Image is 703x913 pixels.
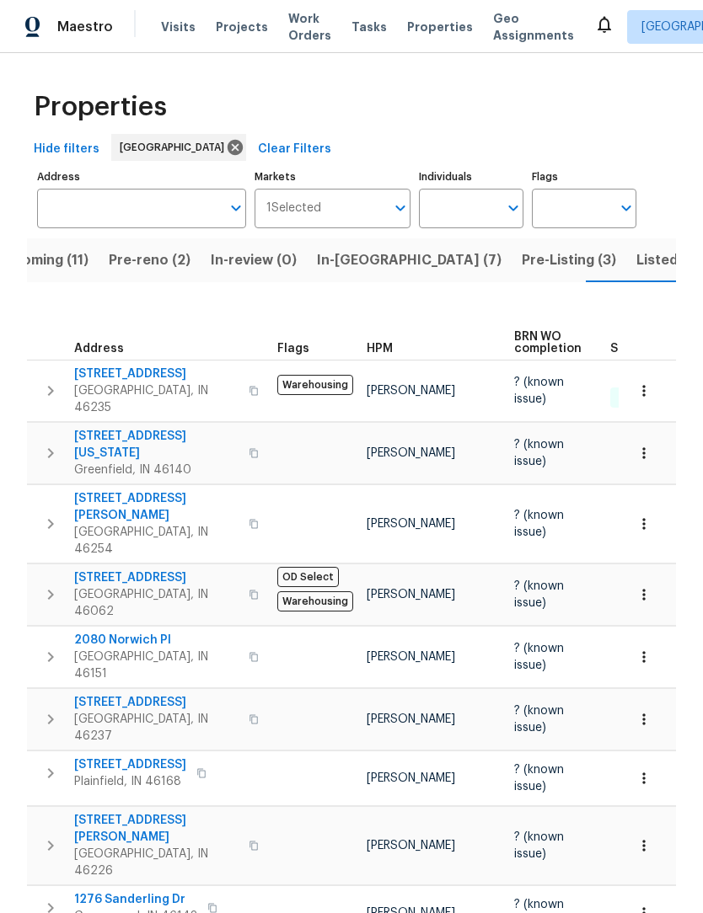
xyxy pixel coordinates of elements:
span: Pre-reno (2) [109,248,191,272]
span: ? (known issue) [514,580,564,609]
span: [GEOGRAPHIC_DATA], IN 46254 [74,524,239,558]
span: BRN WO completion [514,331,582,355]
div: [GEOGRAPHIC_DATA] [111,134,246,161]
span: Greenfield, IN 46140 [74,462,239,478]
label: Markets [255,172,411,182]
span: In-[GEOGRAPHIC_DATA] (7) [317,248,502,272]
button: Open [224,196,248,220]
button: Open [614,196,638,220]
span: 1 Done [612,391,658,405]
span: [PERSON_NAME] [367,651,455,663]
button: Open [389,196,412,220]
span: [PERSON_NAME] [367,518,455,530]
span: [STREET_ADDRESS] [74,569,239,586]
span: Warehousing [277,591,353,611]
span: Geo Assignments [493,10,574,44]
label: Address [37,172,246,182]
span: Flags [277,343,309,355]
span: 1 Selected [266,201,321,216]
span: 1276 Sanderling Dr [74,891,197,908]
span: [PERSON_NAME] [367,447,455,459]
span: ? (known issue) [514,705,564,734]
span: ? (known issue) [514,764,564,793]
span: [PERSON_NAME] [367,772,455,784]
span: [GEOGRAPHIC_DATA], IN 46151 [74,649,239,682]
span: [PERSON_NAME] [367,385,455,397]
span: Summary [610,343,665,355]
span: HPM [367,343,393,355]
span: ? (known issue) [514,376,564,405]
span: Pre-Listing (3) [522,248,616,272]
label: Individuals [419,172,523,182]
button: Clear Filters [251,134,338,165]
span: Warehousing [277,375,353,395]
span: Visits [161,19,196,35]
span: [STREET_ADDRESS] [74,694,239,711]
span: [GEOGRAPHIC_DATA], IN 46237 [74,711,239,745]
span: Properties [34,99,167,115]
span: [GEOGRAPHIC_DATA], IN 46235 [74,382,239,416]
span: Plainfield, IN 46168 [74,773,186,790]
span: Tasks [351,21,387,33]
span: [PERSON_NAME] [367,840,455,852]
span: ? (known issue) [514,439,564,467]
span: Clear Filters [258,139,331,160]
span: [STREET_ADDRESS][PERSON_NAME] [74,490,239,524]
span: [STREET_ADDRESS] [74,366,239,382]
span: [STREET_ADDRESS] [74,756,186,773]
span: [STREET_ADDRESS][US_STATE] [74,428,239,462]
span: OD Select [277,567,339,587]
button: Open [502,196,525,220]
span: Work Orders [288,10,331,44]
span: [PERSON_NAME] [367,589,455,601]
span: [STREET_ADDRESS][PERSON_NAME] [74,812,239,846]
span: [PERSON_NAME] [367,713,455,725]
span: ? (known issue) [514,643,564,671]
span: [GEOGRAPHIC_DATA], IN 46062 [74,586,239,620]
span: ? (known issue) [514,510,564,538]
label: Flags [532,172,636,182]
span: [GEOGRAPHIC_DATA] [120,139,231,156]
span: Hide filters [34,139,99,160]
span: Properties [407,19,473,35]
span: ? (known issue) [514,831,564,860]
span: Maestro [57,19,113,35]
span: 2080 Norwich Pl [74,632,239,649]
span: In-review (0) [211,248,297,272]
button: Hide filters [27,134,106,165]
span: [GEOGRAPHIC_DATA], IN 46226 [74,846,239,879]
span: Projects [216,19,268,35]
span: Address [74,343,124,355]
